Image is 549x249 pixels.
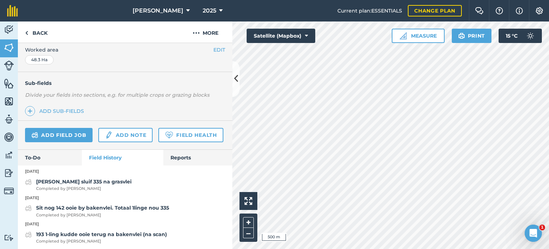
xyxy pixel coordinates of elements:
img: svg+xml;base64,PD94bWwgdmVyc2lvbj0iMS4wIiBlbmNvZGluZz0idXRmLTgiPz4KPCEtLSBHZW5lcmF0b3I6IEFkb2JlIE... [25,204,32,212]
img: Ruler icon [400,32,407,39]
p: [DATE] [18,221,232,228]
img: svg+xml;base64,PD94bWwgdmVyc2lvbj0iMS4wIiBlbmNvZGluZz0idXRmLTgiPz4KPCEtLSBHZW5lcmF0b3I6IEFkb2JlIE... [4,114,14,125]
img: Four arrows, one pointing top left, one top right, one bottom right and the last bottom left [244,197,252,205]
img: svg+xml;base64,PHN2ZyB4bWxucz0iaHR0cDovL3d3dy53My5vcmcvMjAwMC9zdmciIHdpZHRoPSIyMCIgaGVpZ2h0PSIyNC... [193,29,200,37]
img: svg+xml;base64,PHN2ZyB4bWxucz0iaHR0cDovL3d3dy53My5vcmcvMjAwMC9zdmciIHdpZHRoPSIxNyIgaGVpZ2h0PSIxNy... [516,6,523,15]
em: Divide your fields into sections, e.g. for multiple crops or grazing blocks [25,92,209,98]
span: Worked area [25,46,225,54]
button: – [243,228,254,238]
strong: 193 1-ling kudde ooie terug na bakenvlei (na scan) [36,231,167,238]
img: svg+xml;base64,PD94bWwgdmVyc2lvbj0iMS4wIiBlbmNvZGluZz0idXRmLTgiPz4KPCEtLSBHZW5lcmF0b3I6IEFkb2JlIE... [4,150,14,161]
a: Add note [98,128,153,142]
button: + [243,217,254,228]
a: Reports [163,150,232,166]
img: svg+xml;base64,PD94bWwgdmVyc2lvbj0iMS4wIiBlbmNvZGluZz0idXRmLTgiPz4KPCEtLSBHZW5lcmF0b3I6IEFkb2JlIE... [4,132,14,143]
button: EDIT [213,46,225,54]
p: [DATE] [18,195,232,201]
span: Completed by [PERSON_NAME] [36,238,167,245]
button: Print [452,29,492,43]
img: Two speech bubbles overlapping with the left bubble in the forefront [475,7,484,14]
strong: [PERSON_NAME] sluif 335 na grasvlei [36,178,132,185]
img: svg+xml;base64,PD94bWwgdmVyc2lvbj0iMS4wIiBlbmNvZGluZz0idXRmLTgiPz4KPCEtLSBHZW5lcmF0b3I6IEFkb2JlIE... [4,24,14,35]
img: svg+xml;base64,PD94bWwgdmVyc2lvbj0iMS4wIiBlbmNvZGluZz0idXRmLTgiPz4KPCEtLSBHZW5lcmF0b3I6IEFkb2JlIE... [25,178,32,186]
strong: Sit nog 142 ooie by bakenvlei. Totaal 1linge nou 335 [36,205,169,211]
span: Completed by [PERSON_NAME] [36,186,132,192]
img: svg+xml;base64,PD94bWwgdmVyc2lvbj0iMS4wIiBlbmNvZGluZz0idXRmLTgiPz4KPCEtLSBHZW5lcmF0b3I6IEFkb2JlIE... [523,29,538,43]
img: svg+xml;base64,PHN2ZyB4bWxucz0iaHR0cDovL3d3dy53My5vcmcvMjAwMC9zdmciIHdpZHRoPSI5IiBoZWlnaHQ9IjI0Ii... [25,29,28,37]
img: svg+xml;base64,PHN2ZyB4bWxucz0iaHR0cDovL3d3dy53My5vcmcvMjAwMC9zdmciIHdpZHRoPSI1NiIgaGVpZ2h0PSI2MC... [4,42,14,53]
img: svg+xml;base64,PD94bWwgdmVyc2lvbj0iMS4wIiBlbmNvZGluZz0idXRmLTgiPz4KPCEtLSBHZW5lcmF0b3I6IEFkb2JlIE... [4,234,14,241]
a: To-Do [18,150,82,166]
img: A question mark icon [495,7,504,14]
img: svg+xml;base64,PHN2ZyB4bWxucz0iaHR0cDovL3d3dy53My5vcmcvMjAwMC9zdmciIHdpZHRoPSIxNCIgaGVpZ2h0PSIyNC... [28,107,33,115]
a: Add field job [25,128,93,142]
span: Completed by [PERSON_NAME] [36,212,169,219]
a: Add sub-fields [25,106,87,116]
span: 15 ° C [506,29,518,43]
img: svg+xml;base64,PHN2ZyB4bWxucz0iaHR0cDovL3d3dy53My5vcmcvMjAwMC9zdmciIHdpZHRoPSIxOSIgaGVpZ2h0PSIyNC... [458,32,465,40]
img: svg+xml;base64,PD94bWwgdmVyc2lvbj0iMS4wIiBlbmNvZGluZz0idXRmLTgiPz4KPCEtLSBHZW5lcmF0b3I6IEFkb2JlIE... [4,186,14,196]
div: 48.3 Ha [25,55,54,64]
img: svg+xml;base64,PD94bWwgdmVyc2lvbj0iMS4wIiBlbmNvZGluZz0idXRmLTgiPz4KPCEtLSBHZW5lcmF0b3I6IEFkb2JlIE... [4,168,14,178]
img: svg+xml;base64,PD94bWwgdmVyc2lvbj0iMS4wIiBlbmNvZGluZz0idXRmLTgiPz4KPCEtLSBHZW5lcmF0b3I6IEFkb2JlIE... [4,61,14,71]
p: [DATE] [18,168,232,175]
span: Current plan : ESSENTIALS [337,7,402,15]
a: Change plan [408,5,462,16]
button: Satellite (Mapbox) [247,29,315,43]
a: [PERSON_NAME] sluif 335 na grasvleiCompleted by [PERSON_NAME] [25,178,132,192]
a: 193 1-ling kudde ooie terug na bakenvlei (na scan)Completed by [PERSON_NAME] [25,230,167,245]
span: 2025 [203,6,216,15]
img: svg+xml;base64,PD94bWwgdmVyc2lvbj0iMS4wIiBlbmNvZGluZz0idXRmLTgiPz4KPCEtLSBHZW5lcmF0b3I6IEFkb2JlIE... [105,131,113,139]
button: More [179,21,232,43]
img: svg+xml;base64,PD94bWwgdmVyc2lvbj0iMS4wIiBlbmNvZGluZz0idXRmLTgiPz4KPCEtLSBHZW5lcmF0b3I6IEFkb2JlIE... [31,131,38,139]
button: Measure [392,29,445,43]
img: A cog icon [535,7,544,14]
img: svg+xml;base64,PHN2ZyB4bWxucz0iaHR0cDovL3d3dy53My5vcmcvMjAwMC9zdmciIHdpZHRoPSI1NiIgaGVpZ2h0PSI2MC... [4,96,14,107]
img: svg+xml;base64,PD94bWwgdmVyc2lvbj0iMS4wIiBlbmNvZGluZz0idXRmLTgiPz4KPCEtLSBHZW5lcmF0b3I6IEFkb2JlIE... [25,230,32,239]
a: Field Health [158,128,223,142]
a: Sit nog 142 ooie by bakenvlei. Totaal 1linge nou 335Completed by [PERSON_NAME] [25,204,169,218]
img: svg+xml;base64,PHN2ZyB4bWxucz0iaHR0cDovL3d3dy53My5vcmcvMjAwMC9zdmciIHdpZHRoPSI1NiIgaGVpZ2h0PSI2MC... [4,78,14,89]
button: 15 °C [499,29,542,43]
iframe: Intercom live chat [525,225,542,242]
a: Back [18,21,55,43]
img: fieldmargin Logo [7,5,18,16]
span: [PERSON_NAME] [133,6,183,15]
a: Field History [82,150,163,166]
h4: Sub-fields [18,79,232,87]
span: 1 [539,225,545,230]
